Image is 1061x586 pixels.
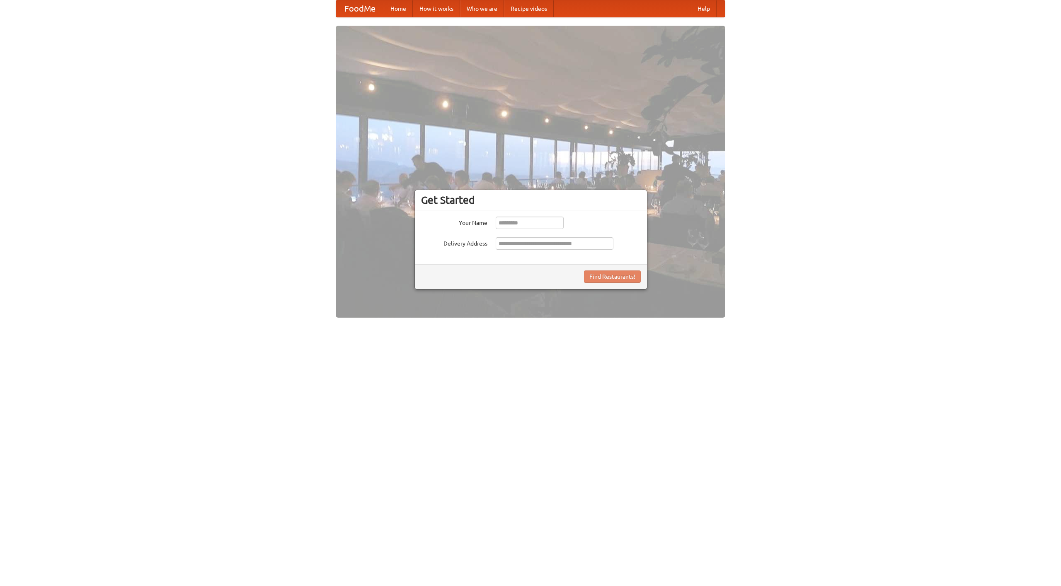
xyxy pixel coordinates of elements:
label: Your Name [421,217,487,227]
button: Find Restaurants! [584,270,641,283]
label: Delivery Address [421,237,487,248]
a: Help [691,0,717,17]
a: Recipe videos [504,0,554,17]
a: FoodMe [336,0,384,17]
a: How it works [413,0,460,17]
a: Home [384,0,413,17]
a: Who we are [460,0,504,17]
h3: Get Started [421,194,641,206]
